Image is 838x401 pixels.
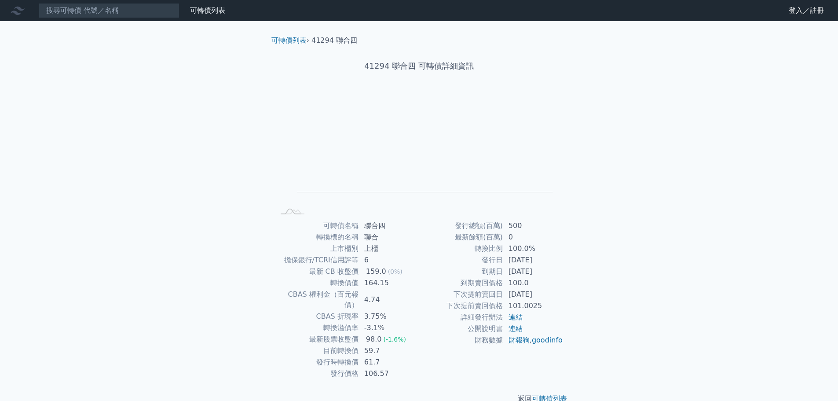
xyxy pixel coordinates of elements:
td: 公開說明書 [419,323,503,335]
td: 聯合四 [359,220,419,232]
a: 可轉債列表 [190,6,225,15]
a: 登入／註冊 [782,4,831,18]
td: 4.74 [359,289,419,311]
a: 財報狗 [509,336,530,344]
td: 61.7 [359,357,419,368]
input: 搜尋可轉債 代號／名稱 [39,3,179,18]
g: Chart [289,100,553,205]
td: 發行總額(百萬) [419,220,503,232]
td: 到期賣回價格 [419,277,503,289]
td: 轉換溢價率 [275,322,359,334]
td: 最新餘額(百萬) [419,232,503,243]
td: 100.0% [503,243,564,254]
td: 100.0 [503,277,564,289]
td: 最新 CB 收盤價 [275,266,359,277]
div: 98.0 [364,334,384,345]
td: CBAS 折現率 [275,311,359,322]
td: , [503,335,564,346]
td: 下次提前賣回日 [419,289,503,300]
td: 59.7 [359,345,419,357]
td: -3.1% [359,322,419,334]
td: 到期日 [419,266,503,277]
td: 詳細發行辦法 [419,312,503,323]
td: [DATE] [503,289,564,300]
div: 159.0 [364,266,388,277]
td: 發行日 [419,254,503,266]
li: 41294 聯合四 [311,35,357,46]
td: 下次提前賣回價格 [419,300,503,312]
td: 上市櫃別 [275,243,359,254]
h1: 41294 聯合四 可轉債詳細資訊 [264,60,574,72]
td: 可轉債名稱 [275,220,359,232]
td: 6 [359,254,419,266]
td: 最新股票收盤價 [275,334,359,345]
span: (0%) [388,268,403,275]
td: 500 [503,220,564,232]
td: [DATE] [503,266,564,277]
td: 0 [503,232,564,243]
td: 財務數據 [419,335,503,346]
td: 101.0025 [503,300,564,312]
td: 上櫃 [359,243,419,254]
td: 目前轉換價 [275,345,359,357]
td: 轉換價值 [275,277,359,289]
td: 發行時轉換價 [275,357,359,368]
td: 轉換標的名稱 [275,232,359,243]
td: CBAS 權利金（百元報價） [275,289,359,311]
span: (-1.6%) [383,336,406,343]
td: 164.15 [359,277,419,289]
a: goodinfo [532,336,563,344]
li: › [271,35,309,46]
td: 擔保銀行/TCRI信用評等 [275,254,359,266]
td: [DATE] [503,254,564,266]
td: 106.57 [359,368,419,379]
td: 聯合 [359,232,419,243]
td: 轉換比例 [419,243,503,254]
td: 3.75% [359,311,419,322]
a: 連結 [509,324,523,333]
a: 可轉債列表 [271,36,307,44]
td: 發行價格 [275,368,359,379]
a: 連結 [509,313,523,321]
